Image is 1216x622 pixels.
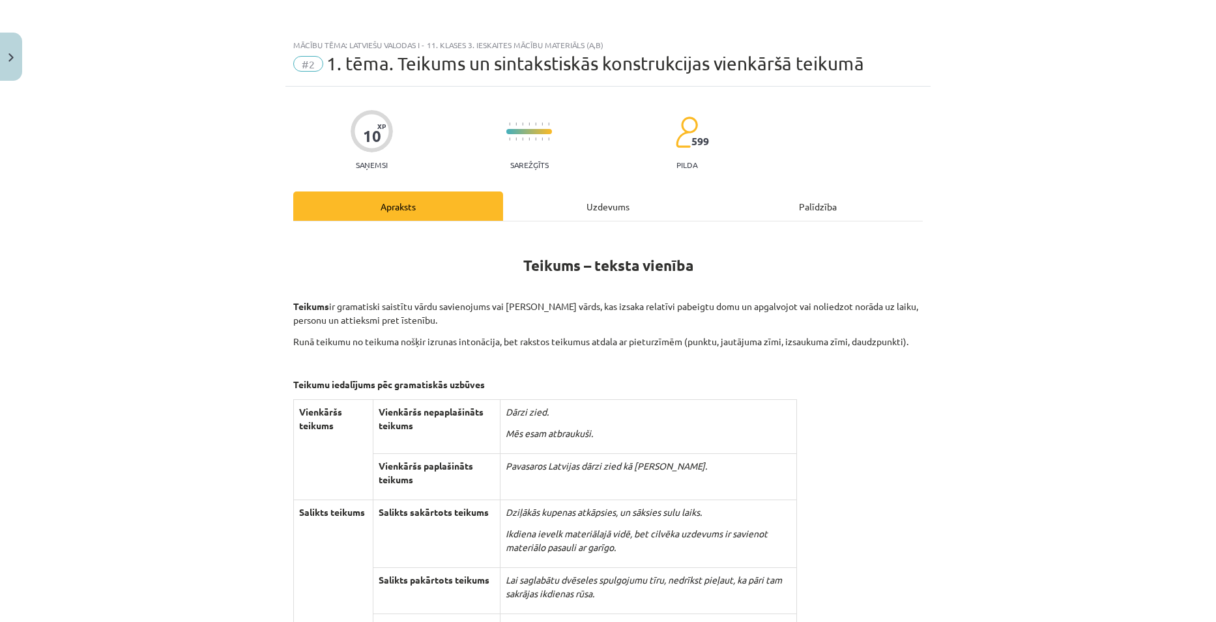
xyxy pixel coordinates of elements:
i: Lai saglabātu dvēseles spulgojumu tīru, nedrīkst pieļaut, ka pāri tam sakrājas ikdienas rūsa. [506,574,782,599]
img: icon-short-line-57e1e144782c952c97e751825c79c345078a6d821885a25fce030b3d8c18986b.svg [515,122,517,126]
img: icon-short-line-57e1e144782c952c97e751825c79c345078a6d821885a25fce030b3d8c18986b.svg [542,137,543,141]
strong: Teikums – teksta vienība [523,256,693,275]
img: icon-short-line-57e1e144782c952c97e751825c79c345078a6d821885a25fce030b3d8c18986b.svg [548,137,549,141]
span: #2 [293,56,323,72]
span: XP [377,122,386,130]
b: Salikts pakārtots teikums [379,574,489,586]
b: Vienkāršs nepaplašināts teikums [379,406,484,431]
img: icon-short-line-57e1e144782c952c97e751825c79c345078a6d821885a25fce030b3d8c18986b.svg [509,137,510,141]
img: icon-short-line-57e1e144782c952c97e751825c79c345078a6d821885a25fce030b3d8c18986b.svg [522,137,523,141]
i: Pavasaros Latvijas dārzi zied kā [PERSON_NAME]. [506,460,707,472]
p: Runā teikumu no teikuma nošķir izrunas intonācija, bet rakstos teikumus atdala ar pieturzīmēm (pu... [293,335,923,348]
img: icon-short-line-57e1e144782c952c97e751825c79c345078a6d821885a25fce030b3d8c18986b.svg [548,122,549,126]
img: icon-short-line-57e1e144782c952c97e751825c79c345078a6d821885a25fce030b3d8c18986b.svg [535,137,536,141]
img: icon-short-line-57e1e144782c952c97e751825c79c345078a6d821885a25fce030b3d8c18986b.svg [535,122,536,126]
i: Mēs esam atbraukuši. [506,427,593,439]
div: Apraksts [293,191,503,221]
p: ir gramatiski saistītu vārdu savienojums vai [PERSON_NAME] vārds, kas izsaka relatīvi pabeigtu do... [293,300,923,327]
img: icon-short-line-57e1e144782c952c97e751825c79c345078a6d821885a25fce030b3d8c18986b.svg [542,122,543,126]
b: Teikumu iedalījums pēc gramatiskās uzbūves [293,378,485,390]
p: pilda [676,160,697,169]
i: Ikdiena ievelk materiālajā vidē, bet cilvēka uzdevums ir savienot materiālo pasauli ar garīgo. [506,528,768,553]
i: Dziļākās kupenas atkāpsies, un sāksies sulu laiks. [506,506,702,518]
b: Vienkāršs teikums [299,406,342,431]
img: icon-short-line-57e1e144782c952c97e751825c79c345078a6d821885a25fce030b3d8c18986b.svg [528,137,530,141]
p: Sarežģīts [510,160,549,169]
img: icon-short-line-57e1e144782c952c97e751825c79c345078a6d821885a25fce030b3d8c18986b.svg [528,122,530,126]
img: icon-close-lesson-0947bae3869378f0d4975bcd49f059093ad1ed9edebbc8119c70593378902aed.svg [8,53,14,62]
b: Salikts teikums [299,506,365,518]
div: Uzdevums [503,191,713,221]
b: Salikts sakārtots teikums [379,506,489,518]
b: Teikums [293,300,329,312]
div: Palīdzība [713,191,923,221]
img: icon-short-line-57e1e144782c952c97e751825c79c345078a6d821885a25fce030b3d8c18986b.svg [515,137,517,141]
i: Dārzi zied. [506,406,549,417]
div: 10 [363,127,381,145]
img: icon-short-line-57e1e144782c952c97e751825c79c345078a6d821885a25fce030b3d8c18986b.svg [509,122,510,126]
div: Mācību tēma: Latviešu valodas i - 11. klases 3. ieskaites mācību materiāls (a,b) [293,40,923,49]
b: Vienkāršs paplašināts teikums [379,460,473,485]
img: icon-short-line-57e1e144782c952c97e751825c79c345078a6d821885a25fce030b3d8c18986b.svg [522,122,523,126]
img: students-c634bb4e5e11cddfef0936a35e636f08e4e9abd3cc4e673bd6f9a4125e45ecb1.svg [675,116,698,148]
span: 1. tēma. Teikums un sintakstiskās konstrukcijas vienkāršā teikumā [326,53,864,74]
p: Saņemsi [351,160,393,169]
span: 599 [691,135,709,147]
